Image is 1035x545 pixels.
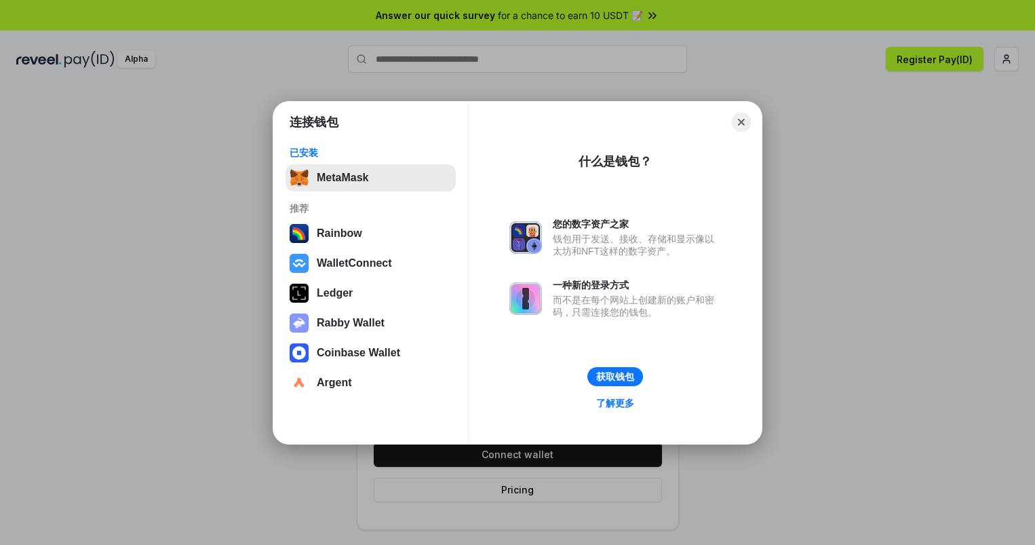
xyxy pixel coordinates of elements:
div: Argent [317,377,352,389]
div: 什么是钱包？ [579,153,652,170]
button: Coinbase Wallet [286,339,456,367]
div: Rabby Wallet [317,317,385,329]
div: 推荐 [290,202,452,214]
div: Ledger [317,287,353,299]
button: MetaMask [286,164,456,191]
img: svg+xml,%3Csvg%20xmlns%3D%22http%3A%2F%2Fwww.w3.org%2F2000%2Fsvg%22%20width%3D%2228%22%20height%3... [290,284,309,303]
button: Rainbow [286,220,456,247]
button: Rabby Wallet [286,309,456,337]
img: svg+xml,%3Csvg%20width%3D%2228%22%20height%3D%2228%22%20viewBox%3D%220%200%2028%2028%22%20fill%3D... [290,373,309,392]
h1: 连接钱包 [290,114,338,130]
div: Rainbow [317,227,362,240]
div: Coinbase Wallet [317,347,400,359]
a: 了解更多 [588,394,642,412]
button: Ledger [286,280,456,307]
img: svg+xml,%3Csvg%20xmlns%3D%22http%3A%2F%2Fwww.w3.org%2F2000%2Fsvg%22%20fill%3D%22none%22%20viewBox... [509,221,542,254]
button: WalletConnect [286,250,456,277]
img: svg+xml,%3Csvg%20width%3D%22120%22%20height%3D%22120%22%20viewBox%3D%220%200%20120%20120%22%20fil... [290,224,309,243]
button: Argent [286,369,456,396]
div: 已安装 [290,147,452,159]
img: svg+xml,%3Csvg%20fill%3D%22none%22%20height%3D%2233%22%20viewBox%3D%220%200%2035%2033%22%20width%... [290,168,309,187]
button: 获取钱包 [587,367,643,386]
div: 获取钱包 [596,371,634,383]
div: 您的数字资产之家 [553,218,721,230]
div: 了解更多 [596,397,634,409]
div: 钱包用于发送、接收、存储和显示像以太坊和NFT这样的数字资产。 [553,233,721,257]
img: svg+xml,%3Csvg%20width%3D%2228%22%20height%3D%2228%22%20viewBox%3D%220%200%2028%2028%22%20fill%3D... [290,343,309,362]
div: MetaMask [317,172,368,184]
img: svg+xml,%3Csvg%20width%3D%2228%22%20height%3D%2228%22%20viewBox%3D%220%200%2028%2028%22%20fill%3D... [290,254,309,273]
div: 一种新的登录方式 [553,279,721,291]
div: 而不是在每个网站上创建新的账户和密码，只需连接您的钱包。 [553,294,721,318]
img: svg+xml,%3Csvg%20xmlns%3D%22http%3A%2F%2Fwww.w3.org%2F2000%2Fsvg%22%20fill%3D%22none%22%20viewBox... [290,314,309,333]
img: svg+xml,%3Csvg%20xmlns%3D%22http%3A%2F%2Fwww.w3.org%2F2000%2Fsvg%22%20fill%3D%22none%22%20viewBox... [509,282,542,315]
div: WalletConnect [317,257,392,269]
button: Close [732,113,751,132]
